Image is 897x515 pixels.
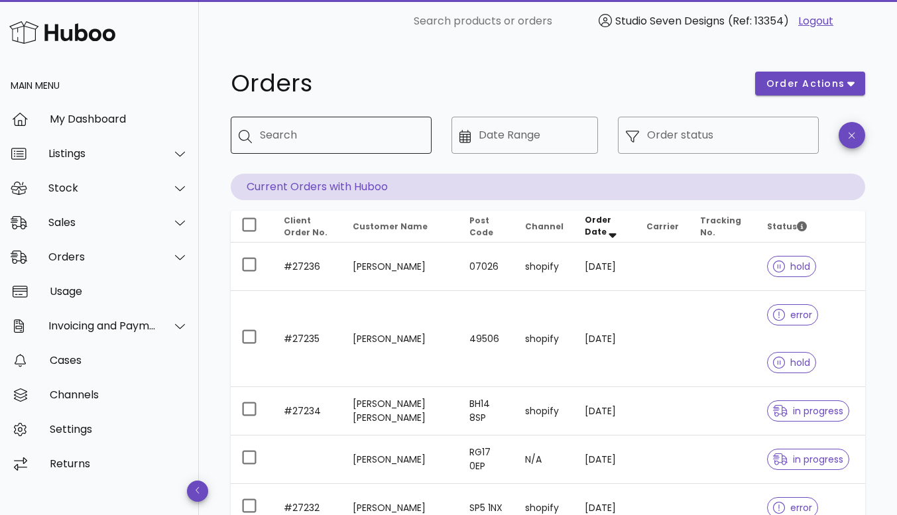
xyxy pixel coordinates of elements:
span: Carrier [646,221,679,232]
th: Post Code [459,211,514,243]
td: #27235 [273,291,342,387]
div: Usage [50,285,188,298]
td: [DATE] [574,291,636,387]
span: error [773,503,812,512]
span: in progress [773,455,843,464]
span: hold [773,358,810,367]
td: [PERSON_NAME] [PERSON_NAME] [342,387,459,435]
div: Invoicing and Payments [48,319,156,332]
th: Status [756,211,865,243]
td: 49506 [459,291,514,387]
td: [DATE] [574,387,636,435]
td: #27236 [273,243,342,291]
td: RG17 0EP [459,435,514,484]
span: Post Code [469,215,493,238]
span: order actions [766,77,845,91]
div: Cases [50,354,188,367]
td: [PERSON_NAME] [342,291,459,387]
div: Stock [48,182,156,194]
span: (Ref: 13354) [728,13,789,29]
span: Tracking No. [700,215,741,238]
button: order actions [755,72,865,95]
td: [PERSON_NAME] [342,435,459,484]
a: Logout [798,13,833,29]
div: Channels [50,388,188,401]
td: shopify [514,243,574,291]
span: Order Date [585,214,611,237]
td: 07026 [459,243,514,291]
span: Channel [525,221,564,232]
div: Orders [48,251,156,263]
span: Status [767,221,807,232]
span: error [773,310,812,319]
td: [PERSON_NAME] [342,243,459,291]
th: Order Date: Sorted descending. Activate to remove sorting. [574,211,636,243]
span: in progress [773,406,843,416]
th: Customer Name [342,211,459,243]
td: [DATE] [574,435,636,484]
div: Sales [48,216,156,229]
td: shopify [514,291,574,387]
th: Client Order No. [273,211,342,243]
div: Returns [50,457,188,470]
span: Customer Name [353,221,428,232]
td: [DATE] [574,243,636,291]
th: Tracking No. [689,211,757,243]
span: Studio Seven Designs [615,13,725,29]
div: Settings [50,423,188,435]
th: Channel [514,211,574,243]
th: Carrier [636,211,689,243]
td: shopify [514,387,574,435]
div: Listings [48,147,156,160]
p: Current Orders with Huboo [231,174,865,200]
span: Client Order No. [284,215,328,238]
div: My Dashboard [50,113,188,125]
img: Huboo Logo [9,18,115,46]
h1: Orders [231,72,739,95]
td: BH14 8SP [459,387,514,435]
td: #27234 [273,387,342,435]
td: N/A [514,435,574,484]
span: hold [773,262,810,271]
